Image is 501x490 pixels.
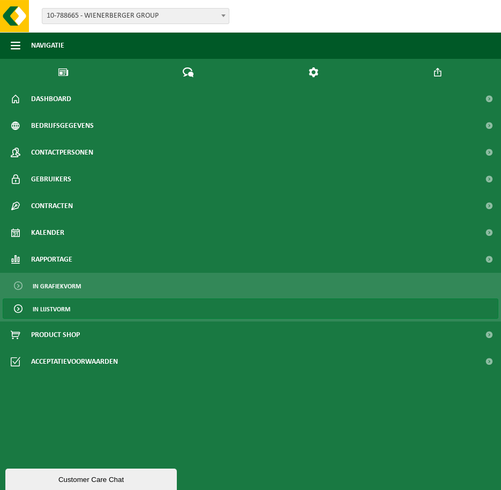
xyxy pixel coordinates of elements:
a: In grafiekvorm [3,275,498,296]
span: Rapportage [31,246,72,273]
span: 10-788665 - WIENERBERGER GROUP [42,8,229,24]
span: Bedrijfsgegevens [31,112,94,139]
span: Dashboard [31,86,71,112]
span: Contactpersonen [31,139,93,166]
span: 10-788665 - WIENERBERGER GROUP [42,9,229,24]
span: Product Shop [31,321,80,348]
span: Contracten [31,193,73,219]
span: Kalender [31,219,64,246]
iframe: chat widget [5,466,179,490]
span: In grafiekvorm [33,276,81,296]
span: Gebruikers [31,166,71,193]
a: In lijstvorm [3,298,498,319]
span: In lijstvorm [33,299,70,319]
span: Navigatie [31,32,64,59]
span: Acceptatievoorwaarden [31,348,118,375]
